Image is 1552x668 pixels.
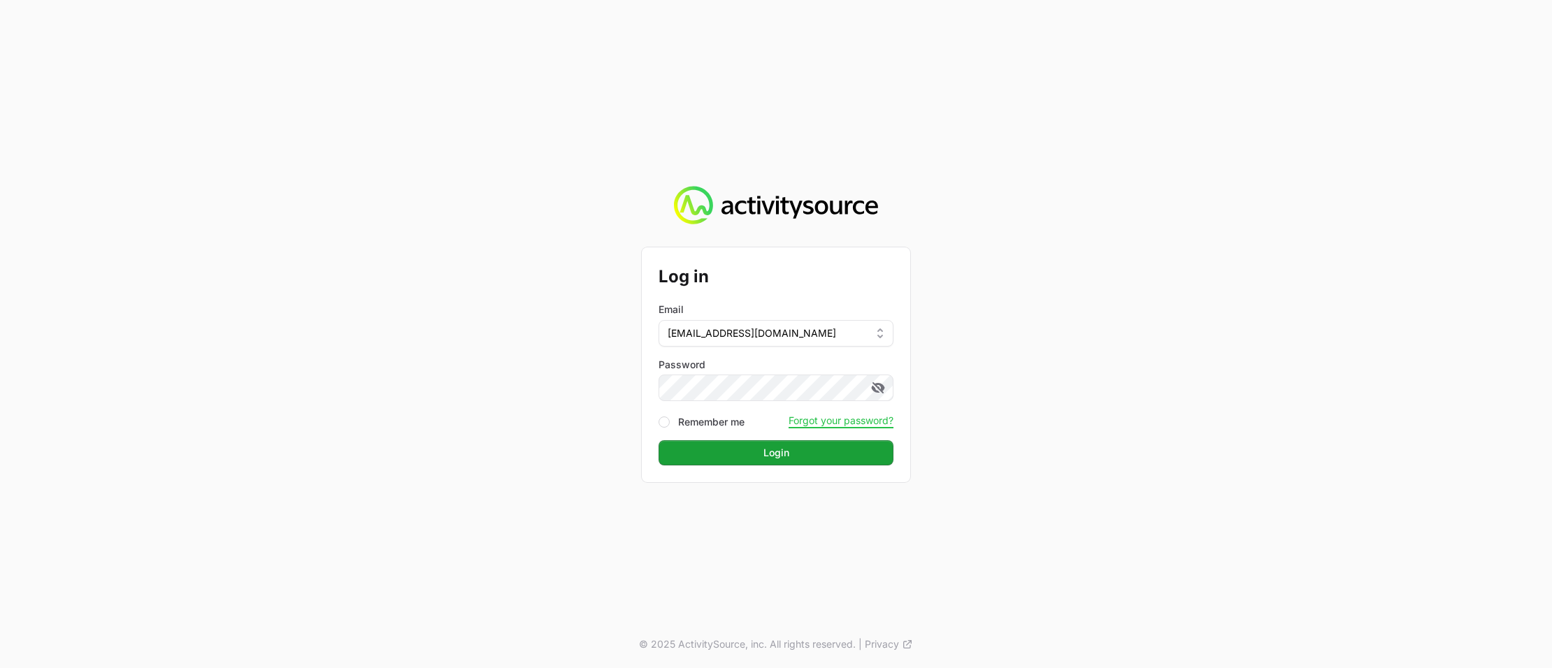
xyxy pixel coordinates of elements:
[858,637,862,651] span: |
[659,358,893,372] label: Password
[659,264,893,289] h2: Log in
[659,440,893,465] button: Login
[667,444,885,461] span: Login
[659,303,684,317] label: Email
[678,415,745,429] label: Remember me
[639,637,856,651] p: © 2025 ActivitySource, inc. All rights reserved.
[659,320,893,347] button: [EMAIL_ADDRESS][DOMAIN_NAME]
[865,637,913,651] a: Privacy
[789,414,893,427] button: Forgot your password?
[674,186,877,225] img: Activity Source
[668,326,836,340] span: [EMAIL_ADDRESS][DOMAIN_NAME]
